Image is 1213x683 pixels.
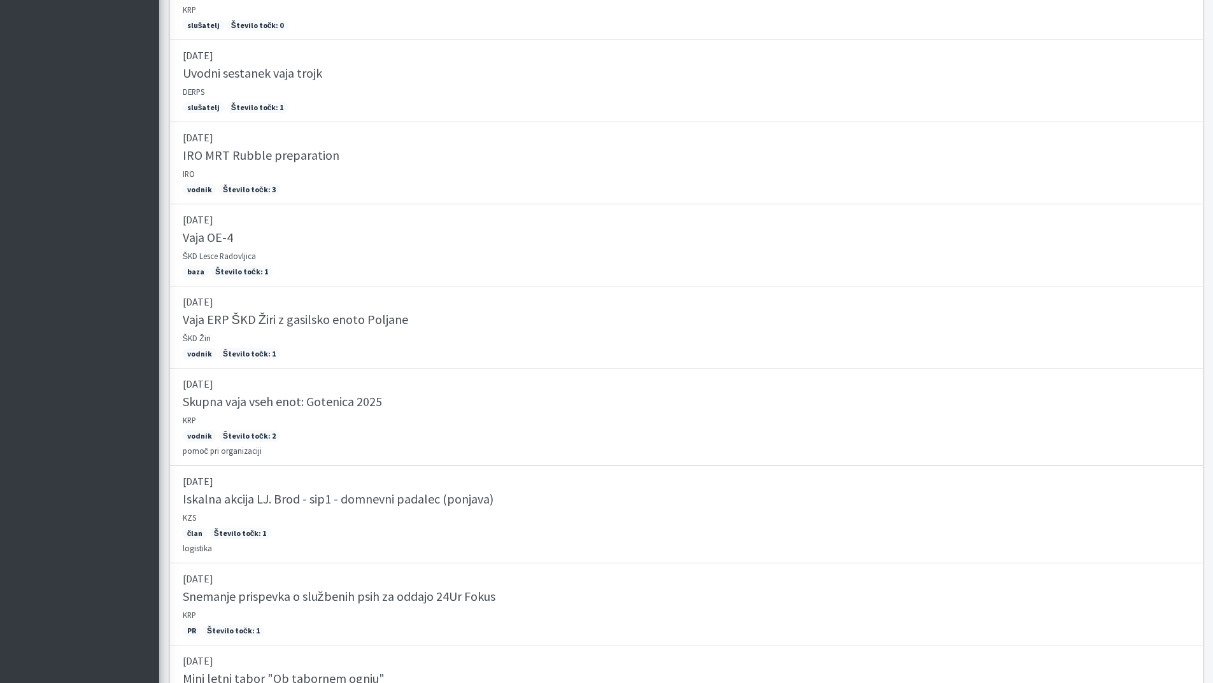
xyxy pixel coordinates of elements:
span: Število točk: 2 [218,430,280,442]
span: Število točk: 1 [218,348,280,360]
h5: Skupna vaja vseh enot: Gotenica 2025 [183,394,382,409]
small: logistika [183,543,212,553]
span: Število točk: 1 [202,625,264,637]
small: KRP [183,415,196,425]
p: [DATE] [183,376,1190,391]
span: Število točk: 3 [218,184,280,195]
p: [DATE] [183,294,1190,309]
span: vodnik [183,184,216,195]
h5: Snemanje prispevka o službenih psih za oddajo 24Ur Fokus [183,589,495,604]
a: [DATE] Iskalna akcija LJ. Brod - sip1 - domnevni padalec (ponjava) KZS član Število točk: 1 logis... [169,466,1203,563]
a: [DATE] Uvodni sestanek vaja trojk DERPS slušatelj Število točk: 1 [169,40,1203,122]
span: slušatelj [183,20,225,31]
small: pomoč pri organizaciji [183,446,262,456]
h5: Vaja OE-4 [183,230,233,245]
h5: Iskalna akcija LJ. Brod - sip1 - domnevni padalec (ponjava) [183,491,493,507]
p: [DATE] [183,474,1190,489]
span: Število točk: 1 [227,102,288,113]
p: [DATE] [183,48,1190,63]
small: ŠKD Žiri [183,333,211,343]
span: baza [183,266,209,278]
a: [DATE] Vaja ERP ŠKD Žiri z gasilsko enoto Poljane ŠKD Žiri vodnik Število točk: 1 [169,286,1203,369]
span: vodnik [183,348,216,360]
a: [DATE] IRO MRT Rubble preparation IRO vodnik Število točk: 3 [169,122,1203,204]
small: DERPS [183,87,204,97]
small: KRP [183,610,196,620]
h5: Uvodni sestanek vaja trojk [183,66,322,81]
span: PR [183,625,201,637]
small: IRO [183,169,195,179]
small: ŠKD Lesce Radovljica [183,251,257,261]
p: [DATE] [183,653,1190,668]
h5: Vaja ERP ŠKD Žiri z gasilsko enoto Poljane [183,312,409,327]
span: slušatelj [183,102,225,113]
span: vodnik [183,430,216,442]
a: [DATE] Snemanje prispevka o službenih psih za oddajo 24Ur Fokus KRP PR Število točk: 1 [169,563,1203,645]
span: Število točk: 0 [227,20,288,31]
p: [DATE] [183,212,1190,227]
a: [DATE] Vaja OE-4 ŠKD Lesce Radovljica baza Število točk: 1 [169,204,1203,286]
a: [DATE] Skupna vaja vseh enot: Gotenica 2025 KRP vodnik Število točk: 2 pomoč pri organizaciji [169,369,1203,466]
small: KRP [183,4,196,15]
span: član [183,528,208,539]
span: Število točk: 1 [209,528,271,539]
p: [DATE] [183,571,1190,586]
p: [DATE] [183,130,1190,145]
h5: IRO MRT Rubble preparation [183,148,339,163]
small: KZS [183,512,196,523]
span: Število točk: 1 [211,266,273,278]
